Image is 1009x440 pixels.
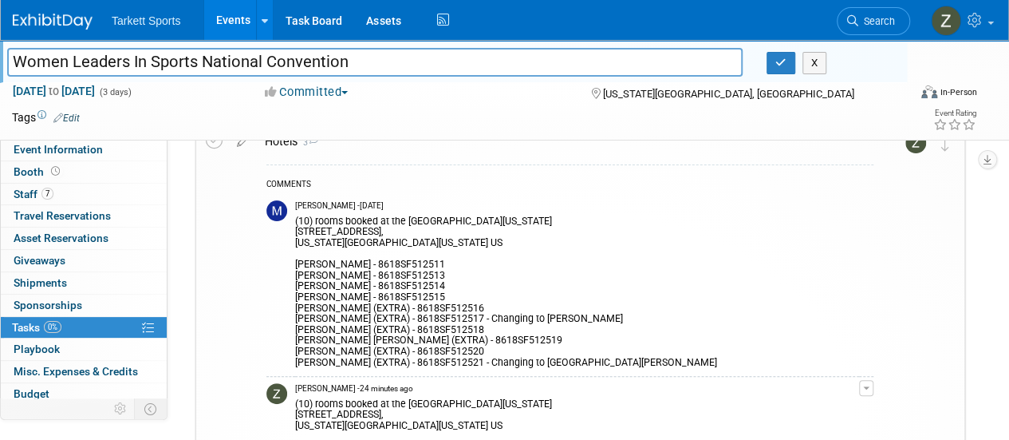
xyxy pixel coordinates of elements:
img: Zak Sigler [266,383,287,404]
span: Tasks [12,321,61,334]
span: Budget [14,387,49,400]
a: Shipments [1,272,167,294]
span: [PERSON_NAME] - 24 minutes ago [295,383,413,394]
a: Sponsorships [1,295,167,316]
a: Event Information [1,139,167,161]
img: Zak Sigler [931,6,961,36]
a: Search [837,7,910,35]
td: Personalize Event Tab Strip [107,398,135,419]
img: Format-Inperson.png [921,85,937,98]
img: Zak Sigler [905,133,926,153]
div: COMMENTS [266,177,873,194]
span: Asset Reservations [14,232,108,244]
span: (3 days) [98,87,132,97]
a: Misc. Expenses & Credits [1,361,167,383]
a: Edit [53,113,80,124]
span: Giveaways [14,254,65,267]
a: Giveaways [1,250,167,272]
span: Search [858,15,895,27]
div: (10) rooms booked at the [GEOGRAPHIC_DATA][US_STATE] [STREET_ADDRESS], [US_STATE][GEOGRAPHIC_DATA... [295,212,859,369]
span: Travel Reservations [14,209,111,222]
div: Event Format [836,83,977,107]
a: Travel Reservations [1,205,167,227]
span: [US_STATE][GEOGRAPHIC_DATA], [GEOGRAPHIC_DATA] [602,88,853,100]
a: Staff7 [1,184,167,205]
span: Booth [14,165,63,178]
span: Sponsorships [14,299,82,311]
span: 0% [44,321,61,333]
a: Playbook [1,339,167,360]
a: Asset Reservations [1,228,167,249]
a: Tasks0% [1,317,167,339]
i: Move task [941,136,949,151]
span: to [46,85,61,97]
td: Tags [12,109,80,125]
span: [DATE] [DATE] [12,84,96,98]
span: Shipments [14,276,67,289]
img: Mathieu Martel [266,200,287,221]
span: 7 [41,188,53,200]
span: Tarkett Sports [112,14,180,27]
span: [PERSON_NAME] - [DATE] [295,200,384,212]
span: Event Information [14,143,103,156]
span: Staff [14,188,53,200]
span: 3 [298,137,318,148]
div: Hotels [257,128,873,155]
a: Budget [1,383,167,405]
span: Misc. Expenses & Credits [14,365,138,378]
span: Booth not reserved yet [48,165,63,177]
span: Playbook [14,343,60,355]
button: Committed [259,84,354,101]
a: Booth [1,161,167,183]
div: In-Person [940,86,977,98]
a: edit [229,134,257,149]
button: X [802,52,827,74]
div: Event Rating [933,109,976,117]
td: Toggle Event Tabs [135,398,168,419]
img: ExhibitDay [13,14,93,30]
